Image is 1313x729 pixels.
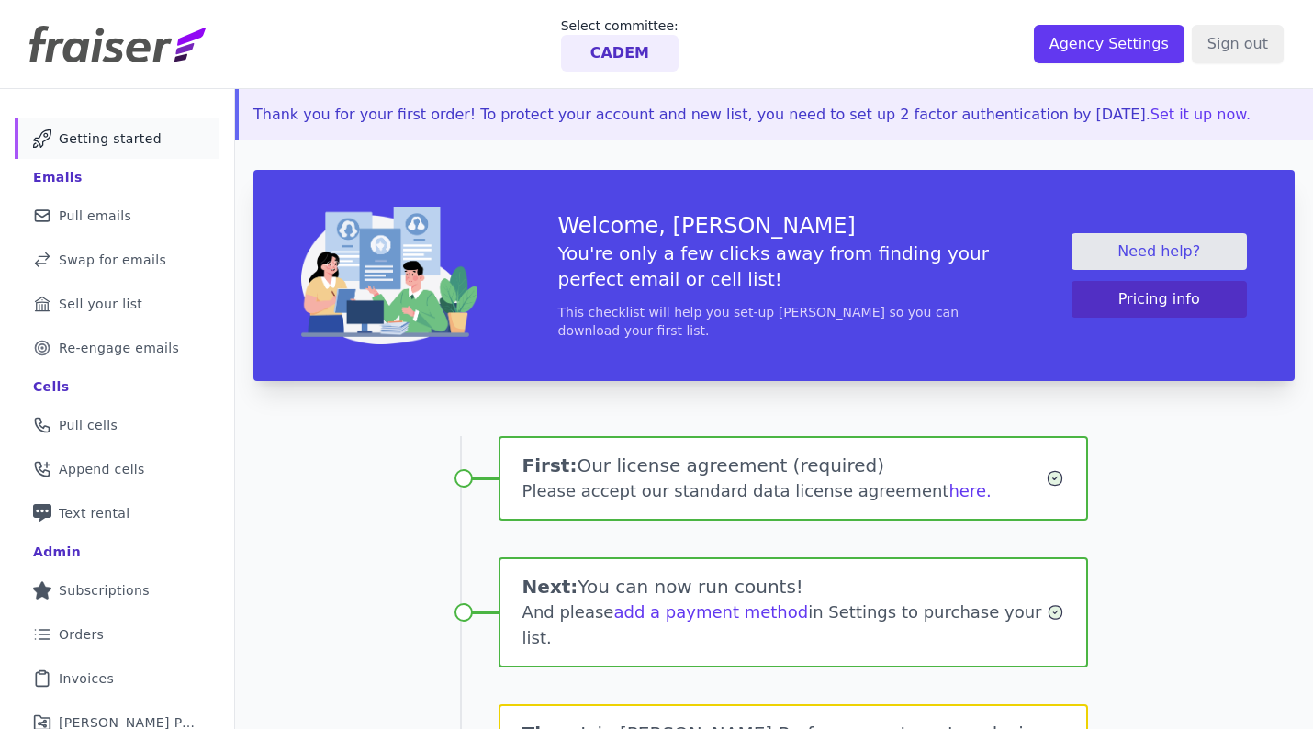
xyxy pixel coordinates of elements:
a: Pull cells [15,405,219,445]
span: Pull emails [59,207,131,225]
span: Getting started [59,129,162,148]
div: Cells [33,377,69,396]
button: Pricing info [1072,281,1248,318]
span: First: [522,454,578,477]
span: Text rental [59,504,130,522]
span: Invoices [59,669,114,688]
h1: You can now run counts! [522,574,1048,600]
input: Sign out [1192,25,1284,63]
p: This checklist will help you set-up [PERSON_NAME] so you can download your first list. [558,303,991,340]
span: Re-engage emails [59,339,179,357]
h1: Our license agreement (required) [522,453,1047,478]
span: Swap for emails [59,251,166,269]
div: Emails [33,168,83,186]
a: Invoices [15,658,219,699]
a: Need help? [1072,233,1248,270]
div: Please accept our standard data license agreement [522,478,1047,504]
img: img [301,207,477,344]
img: Fraiser Logo [29,26,206,62]
div: Admin [33,543,81,561]
div: And please in Settings to purchase your list. [522,600,1048,651]
p: CADEM [590,42,649,64]
p: Thank you for your first order! To protect your account and new list, you need to set up 2 factor... [253,104,1298,126]
span: Orders [59,625,104,644]
a: Text rental [15,493,219,533]
button: Set it up now. [1150,104,1251,126]
h5: You're only a few clicks away from finding your perfect email or cell list! [558,241,991,292]
input: Agency Settings [1034,25,1184,63]
a: Orders [15,614,219,655]
span: Next: [522,576,578,598]
h3: Welcome, [PERSON_NAME] [558,211,991,241]
span: Append cells [59,460,145,478]
span: Subscriptions [59,581,150,600]
a: Append cells [15,449,219,489]
span: Sell your list [59,295,142,313]
a: Swap for emails [15,240,219,280]
a: Subscriptions [15,570,219,611]
a: Pull emails [15,196,219,236]
a: add a payment method [613,602,808,622]
a: Getting started [15,118,219,159]
a: Re-engage emails [15,328,219,368]
a: Select committee: CADEM [561,17,679,72]
span: Pull cells [59,416,118,434]
p: Select committee: [561,17,679,35]
a: Sell your list [15,284,219,324]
